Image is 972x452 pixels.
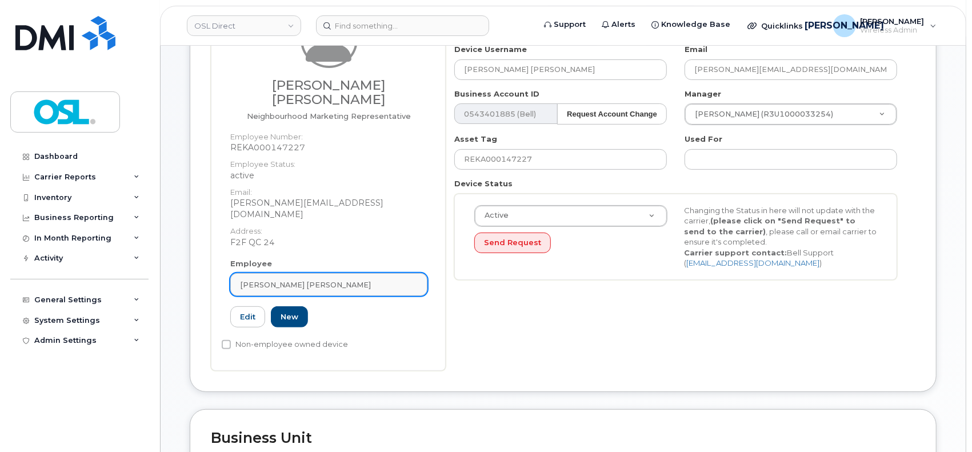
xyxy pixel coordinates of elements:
[685,216,856,236] strong: (please click on "Send Request" to send to the carrier)
[761,21,803,30] span: Quicklinks
[687,258,820,267] a: [EMAIL_ADDRESS][DOMAIN_NAME]
[825,14,945,37] div: JM Albos
[316,15,489,36] input: Find something...
[861,26,925,35] span: Wireless Admin
[478,210,509,221] span: Active
[454,178,513,189] label: Device Status
[230,273,427,296] a: [PERSON_NAME] [PERSON_NAME]
[454,89,539,99] label: Business Account ID
[685,44,707,55] label: Email
[474,233,551,254] button: Send Request
[861,17,925,26] span: [PERSON_NAME]
[230,181,427,198] dt: Email:
[230,153,427,170] dt: Employee Status:
[230,237,427,248] dd: F2F QC 24
[643,13,738,36] a: Knowledge Base
[688,109,833,119] span: [PERSON_NAME] (R3U1000033254)
[685,134,722,145] label: Used For
[247,111,411,121] span: Job title
[222,340,231,349] input: Non-employee owned device
[661,19,730,30] span: Knowledge Base
[676,205,886,269] div: Changing the Status in here will not update with the carrier, , please call or email carrier to e...
[454,134,497,145] label: Asset Tag
[187,15,301,36] a: OSL Direct
[222,338,348,351] label: Non-employee owned device
[685,104,897,125] a: [PERSON_NAME] (R3U1000033254)
[230,197,427,220] dd: [PERSON_NAME][EMAIL_ADDRESS][DOMAIN_NAME]
[567,110,657,118] strong: Request Account Change
[557,103,667,125] button: Request Account Change
[685,89,721,99] label: Manager
[805,19,884,33] span: [PERSON_NAME]
[475,206,667,226] a: Active
[230,126,427,142] dt: Employee Number:
[211,430,915,446] h2: Business Unit
[685,248,787,257] strong: Carrier support contact:
[230,258,272,269] label: Employee
[611,19,635,30] span: Alerts
[230,78,427,107] h3: [PERSON_NAME] [PERSON_NAME]
[271,306,308,327] a: New
[536,13,594,36] a: Support
[594,13,643,36] a: Alerts
[230,306,265,327] a: Edit
[240,279,371,290] span: [PERSON_NAME] [PERSON_NAME]
[230,170,427,181] dd: active
[739,14,823,37] div: Quicklinks
[230,220,427,237] dt: Address:
[554,19,586,30] span: Support
[454,44,527,55] label: Device Username
[230,142,427,153] dd: REKA000147227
